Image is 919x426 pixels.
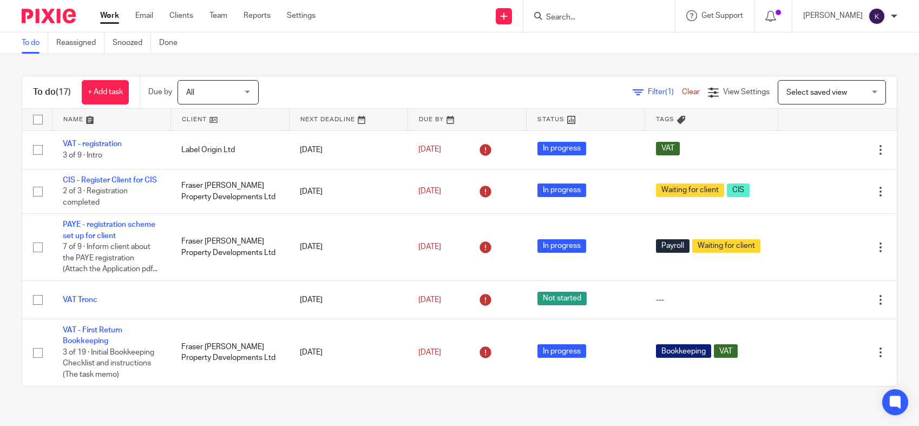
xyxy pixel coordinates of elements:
[537,142,586,155] span: In progress
[289,319,408,386] td: [DATE]
[170,169,289,213] td: Fraser [PERSON_NAME] Property Developments Ltd
[418,146,441,154] span: [DATE]
[418,187,441,195] span: [DATE]
[723,88,770,96] span: View Settings
[113,32,151,54] a: Snoozed
[82,80,129,104] a: + Add task
[418,296,441,304] span: [DATE]
[170,214,289,280] td: Fraser [PERSON_NAME] Property Developments Ltd
[701,12,743,19] span: Get Support
[868,8,885,25] img: svg%3E
[648,88,682,96] span: Filter
[63,296,97,304] a: VAT Tronc
[56,32,104,54] a: Reassigned
[209,10,227,21] a: Team
[803,10,863,21] p: [PERSON_NAME]
[537,239,586,253] span: In progress
[418,243,441,251] span: [DATE]
[656,344,711,358] span: Bookkeeping
[63,326,122,345] a: VAT - First Return Bookkeeping
[100,10,119,21] a: Work
[63,349,154,378] span: 3 of 19 · Initial Bookkeeping Checklist and instructions (The task memo)
[537,292,587,305] span: Not started
[159,32,186,54] a: Done
[169,10,193,21] a: Clients
[656,116,674,122] span: Tags
[63,243,157,273] span: 7 of 9 · Inform client about the PAYE registration (Attach the Application pdf...
[170,319,289,386] td: Fraser [PERSON_NAME] Property Developments Ltd
[545,13,642,23] input: Search
[665,88,674,96] span: (1)
[170,130,289,169] td: Label Origin Ltd
[63,152,102,159] span: 3 of 9 · Intro
[186,89,194,96] span: All
[56,88,71,96] span: (17)
[714,344,738,358] span: VAT
[289,214,408,280] td: [DATE]
[289,130,408,169] td: [DATE]
[786,89,847,96] span: Select saved view
[289,280,408,319] td: [DATE]
[33,87,71,98] h1: To do
[22,32,48,54] a: To do
[727,183,750,197] span: CIS
[537,344,586,358] span: In progress
[682,88,700,96] a: Clear
[537,183,586,197] span: In progress
[63,188,128,207] span: 2 of 3 · Registration completed
[289,169,408,213] td: [DATE]
[656,294,767,305] div: ---
[656,183,724,197] span: Waiting for client
[135,10,153,21] a: Email
[692,239,760,253] span: Waiting for client
[63,176,157,184] a: CIS - Register Client for CIS
[148,87,172,97] p: Due by
[287,10,316,21] a: Settings
[656,142,680,155] span: VAT
[22,9,76,23] img: Pixie
[418,349,441,356] span: [DATE]
[63,140,122,148] a: VAT - registration
[244,10,271,21] a: Reports
[656,239,690,253] span: Payroll
[63,221,155,239] a: PAYE - registration scheme set up for client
